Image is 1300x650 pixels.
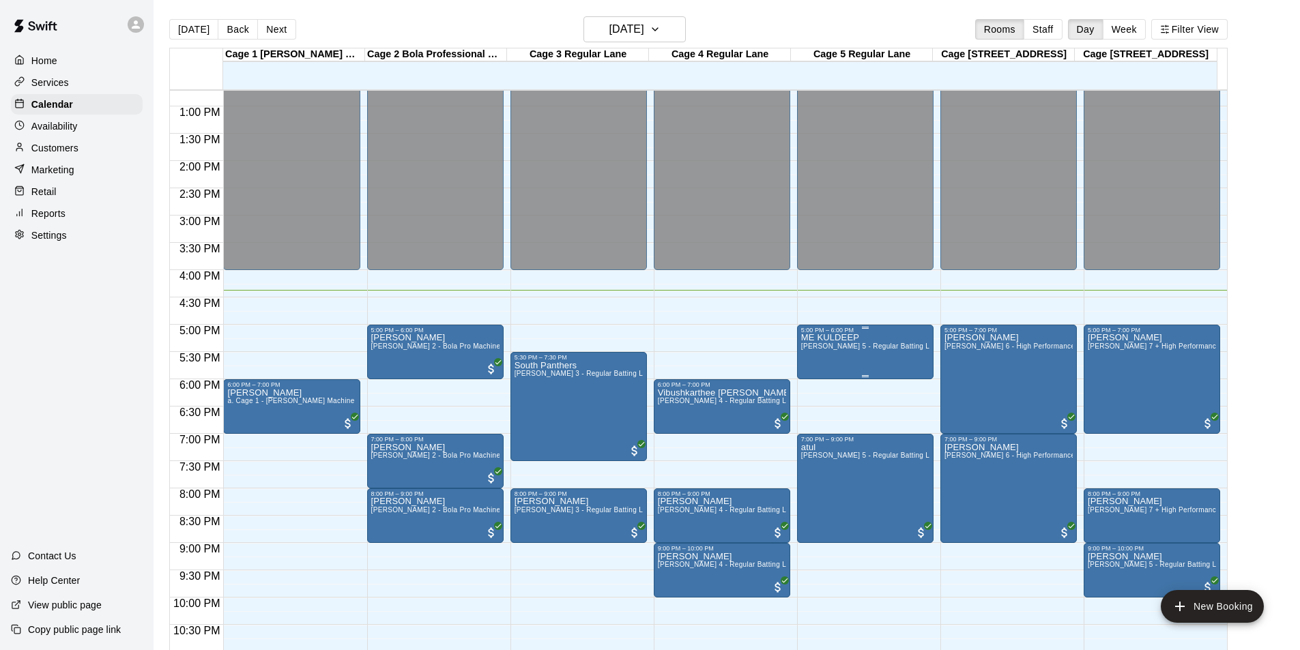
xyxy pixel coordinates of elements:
div: 7:00 PM – 8:00 PM: Sudev Pillai [367,434,504,488]
div: 8:00 PM – 9:00 PM: Ajay Bhora [510,488,647,543]
span: 9:30 PM [176,570,224,582]
a: Availability [11,116,143,136]
span: All customers have paid [628,444,641,458]
span: All customers have paid [341,417,355,430]
p: Help Center [28,574,80,587]
span: 2:00 PM [176,161,224,173]
p: View public page [28,598,102,612]
div: 8:00 PM – 9:00 PM [658,490,786,497]
p: Availability [31,119,78,133]
div: 5:30 PM – 7:30 PM [515,354,643,361]
div: 5:00 PM – 6:00 PM: Rama Chemitiganti [367,325,504,379]
a: Retail [11,181,143,202]
span: [PERSON_NAME] 3 - Regular Batting Lane [515,370,655,377]
div: 8:00 PM – 9:00 PM [371,490,500,497]
span: 10:00 PM [170,597,223,609]
span: [PERSON_NAME] 7 + High Performance Lane [1088,506,1239,514]
button: Back [218,19,258,40]
button: [DATE] [583,16,686,42]
div: 9:00 PM – 10:00 PM: Shahriar Hasan [654,543,790,597]
button: add [1161,590,1264,623]
p: Settings [31,228,67,242]
div: Cage [STREET_ADDRESS] [933,48,1075,61]
div: 7:00 PM – 9:00 PM: atul [797,434,934,543]
div: 5:00 PM – 7:00 PM: g. Cage 7 + High Performance Lane [1084,325,1220,434]
span: 8:00 PM [176,488,224,500]
span: [PERSON_NAME] 2 - Bola Pro Machine Lane [371,506,519,514]
div: 5:30 PM – 7:30 PM: South Panthers [510,352,647,461]
span: All customers have paid [1201,580,1215,594]
span: [PERSON_NAME] 6 - High Performance Lane [944,342,1093,350]
p: Reports [31,207,66,220]
div: 5:00 PM – 6:00 PM [801,327,929,334]
a: Settings [11,225,143,246]
a: Calendar [11,94,143,115]
div: Reports [11,203,143,224]
div: Cage 3 Regular Lane [507,48,649,61]
div: 6:00 PM – 7:00 PM [227,381,356,388]
span: [PERSON_NAME] 4 - Regular Batting Lane [658,397,798,404]
span: 3:30 PM [176,243,224,254]
div: 7:00 PM – 8:00 PM [371,436,500,443]
div: 7:00 PM – 9:00 PM [801,436,929,443]
div: Cage 1 [PERSON_NAME] Machine [223,48,365,61]
span: [PERSON_NAME] 6 - High Performance Lane [944,452,1093,459]
div: Cage 5 Regular Lane [791,48,933,61]
button: Staff [1024,19,1063,40]
span: a. Cage 1 - [PERSON_NAME] Machine [227,397,354,404]
span: All customers have paid [485,362,498,376]
a: Customers [11,138,143,158]
span: 6:30 PM [176,407,224,418]
div: 6:00 PM – 7:00 PM: Vibushkarthee Shanmugam [654,379,790,434]
span: 7:00 PM [176,434,224,445]
span: [PERSON_NAME] 5 - Regular Batting Lane [801,452,942,459]
div: 7:00 PM – 9:00 PM: Arshad Sheikh [940,434,1077,543]
p: Contact Us [28,549,76,563]
div: 5:00 PM – 7:00 PM: gurdip [940,325,1077,434]
div: 7:00 PM – 9:00 PM [944,436,1073,443]
span: [PERSON_NAME] 4 - Regular Batting Lane [658,561,798,568]
div: 5:00 PM – 6:00 PM [371,327,500,334]
span: All customers have paid [914,526,928,540]
span: 7:30 PM [176,461,224,473]
p: Services [31,76,69,89]
div: 8:00 PM – 9:00 PM: Sriram Billa [367,488,504,543]
button: Rooms [975,19,1024,40]
div: 5:00 PM – 7:00 PM [1088,327,1216,334]
span: All customers have paid [771,417,785,430]
a: Home [11,50,143,71]
div: 5:00 PM – 7:00 PM [944,327,1073,334]
span: 6:00 PM [176,379,224,391]
span: [PERSON_NAME] 3 - Regular Batting Lane [515,506,655,514]
button: Next [257,19,295,40]
div: Cage [STREET_ADDRESS] [1075,48,1217,61]
div: 9:00 PM – 10:00 PM [658,545,786,552]
p: Customers [31,141,78,155]
button: Filter View [1151,19,1228,40]
div: 9:00 PM – 10:00 PM: MANAS RAAWAT [1084,543,1220,597]
a: Services [11,72,143,93]
div: 9:00 PM – 10:00 PM [1088,545,1216,552]
button: [DATE] [169,19,218,40]
div: 6:00 PM – 7:00 PM [658,381,786,388]
span: 5:30 PM [176,352,224,364]
span: [PERSON_NAME] 2 - Bola Pro Machine Lane [371,452,519,459]
span: All customers have paid [1058,417,1071,430]
span: 4:30 PM [176,297,224,309]
span: 10:30 PM [170,625,223,636]
a: Marketing [11,160,143,180]
p: Copy public page link [28,623,121,636]
p: Retail [31,185,57,198]
span: [PERSON_NAME] 5 - Regular Batting Lane [1088,561,1228,568]
span: All customers have paid [1201,417,1215,430]
span: [PERSON_NAME] 2 - Bola Pro Machine Lane [371,342,519,350]
div: 8:00 PM – 9:00 PM: Shahriar Hasan [654,488,790,543]
button: Week [1103,19,1146,40]
span: 2:30 PM [176,188,224,200]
